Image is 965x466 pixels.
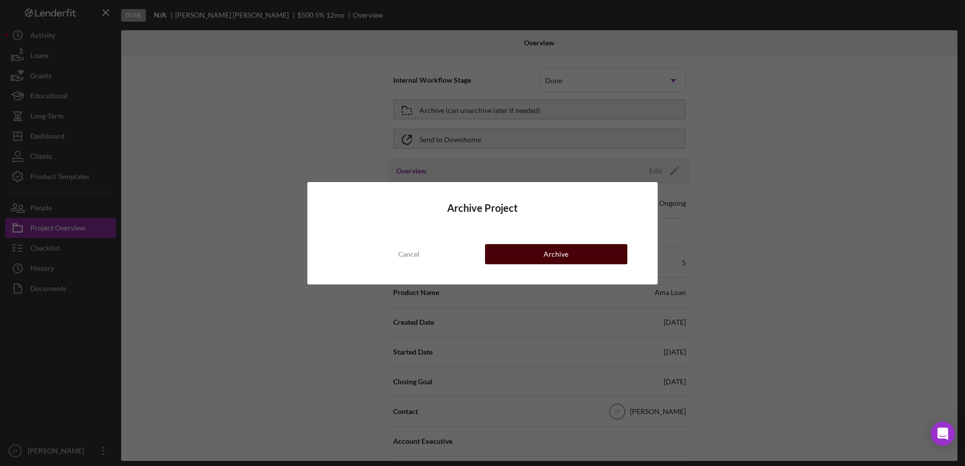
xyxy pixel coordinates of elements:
button: Archive [485,244,627,264]
div: Cancel [398,244,419,264]
div: Archive [544,244,568,264]
div: Open Intercom Messenger [931,422,955,446]
button: Cancel [338,244,480,264]
h4: Archive Project [338,202,627,214]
